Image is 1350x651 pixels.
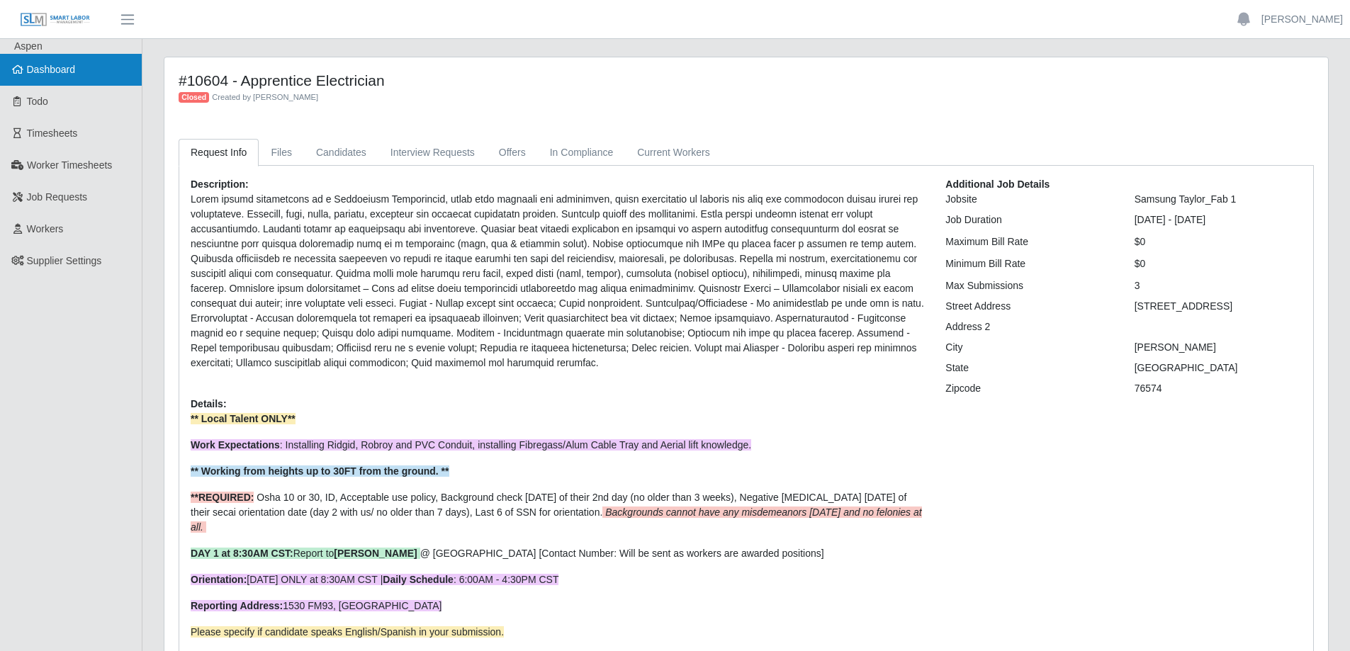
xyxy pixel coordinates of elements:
strong: Reporting Address: [191,600,283,611]
span: Job Requests [27,191,88,203]
span: : Installing Ridgid, Robroy and PVC Conduit, installing Fibregass/Alum Cable Tray and Aerial lift... [191,439,751,451]
div: Address 2 [935,319,1123,334]
span: Worker Timesheets [27,159,112,171]
span: Aspen [14,40,43,52]
strong: Daily Schedule [383,574,454,585]
strong: **REQUIRED: [191,492,254,503]
span: 1530 FM93, [GEOGRAPHIC_DATA] [191,600,441,611]
div: State [935,361,1123,375]
div: Max Submissions [935,278,1123,293]
div: 76574 [1124,381,1312,396]
div: [STREET_ADDRESS] [1124,299,1312,314]
a: Current Workers [625,139,721,166]
b: Description: [191,179,249,190]
a: Request Info [179,139,259,166]
b: Details: [191,398,227,409]
em: Backgrounds cannot have any misdemeanors [DATE] and no felonies at all. [191,506,922,533]
div: [PERSON_NAME] [1124,340,1312,355]
div: [DATE] - [DATE] [1124,213,1312,227]
div: 3 [1124,278,1312,293]
div: Minimum Bill Rate [935,256,1123,271]
div: Street Address [935,299,1123,314]
div: Zipcode [935,381,1123,396]
span: Timesheets [27,128,78,139]
div: $0 [1124,256,1312,271]
p: @ [GEOGRAPHIC_DATA] [Contact Number: Will be sent as workers are awarded positions] [191,546,924,561]
strong: [PERSON_NAME] [334,548,417,559]
div: City [935,340,1123,355]
strong: ** Working from heights up to 30FT from the ground. ** [191,465,449,477]
span: Report to [191,548,420,559]
strong: Orientation: [191,574,247,585]
div: Maximum Bill Rate [935,234,1123,249]
span: [DATE] ONLY at 8:30AM CST | : 6:00AM - 4:30PM CST [191,574,558,585]
span: Supplier Settings [27,255,102,266]
img: SLM Logo [20,12,91,28]
a: Candidates [304,139,378,166]
div: Job Duration [935,213,1123,227]
p: Lorem ipsumd sitametcons ad e Seddoeiusm Temporincid, utlab etdo magnaali eni adminimven, quisn e... [191,192,924,370]
div: [GEOGRAPHIC_DATA] [1124,361,1312,375]
strong: DAY 1 at 8:30AM CST: [191,548,293,559]
a: Interview Requests [378,139,487,166]
span: Todo [27,96,48,107]
span: Created by [PERSON_NAME] [212,93,318,101]
span: Osha 10 or 30, ID, Acceptable use policy, Background check [DATE] of their 2nd day (no older than... [191,492,922,533]
a: Files [259,139,304,166]
div: $0 [1124,234,1312,249]
span: Closed [179,92,209,103]
div: Jobsite [935,192,1123,207]
span: Dashboard [27,64,76,75]
a: [PERSON_NAME] [1261,12,1343,27]
b: Additional Job Details [945,179,1050,190]
a: In Compliance [538,139,626,166]
strong: Work Expectations [191,439,280,451]
span: Please specify if candidate speaks English/Spanish in your submission. [191,626,504,638]
h4: #10604 - Apprentice Electrician [179,72,1025,89]
a: Offers [487,139,538,166]
strong: ** Local Talent ONLY** [191,413,296,424]
span: Workers [27,223,64,234]
div: Samsung Taylor_Fab 1 [1124,192,1312,207]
